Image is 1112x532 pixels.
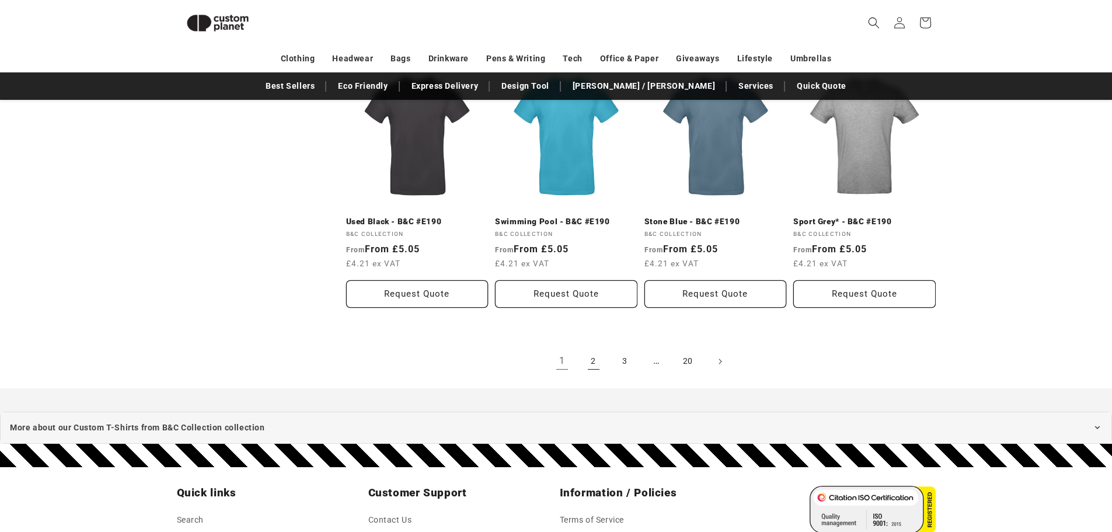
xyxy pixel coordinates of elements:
a: Page 20 [675,349,701,374]
img: Custom Planet [177,5,259,41]
a: Umbrellas [790,48,831,69]
button: Request Quote [644,280,787,308]
a: Next page [707,349,733,374]
a: Quick Quote [791,76,852,96]
a: Headwear [332,48,373,69]
h2: Information / Policies [560,486,744,500]
a: Contact Us [368,513,412,530]
a: Lifestyle [737,48,773,69]
a: Search [177,513,204,530]
a: Page 1 [549,349,575,374]
a: Drinkware [428,48,469,69]
iframe: Chat Widget [917,406,1112,532]
a: Office & Paper [600,48,658,69]
a: Eco Friendly [332,76,393,96]
a: Bags [391,48,410,69]
span: … [644,349,670,374]
span: More about our Custom T-Shirts from B&C Collection collection [10,420,265,435]
a: [PERSON_NAME] / [PERSON_NAME] [567,76,721,96]
button: Request Quote [495,280,637,308]
h2: Customer Support [368,486,553,500]
a: Giveaways [676,48,719,69]
nav: Pagination [346,349,936,374]
button: Request Quote [346,280,489,308]
button: Request Quote [793,280,936,308]
a: Express Delivery [406,76,484,96]
a: Design Tool [496,76,555,96]
h2: Quick links [177,486,361,500]
a: Pens & Writing [486,48,545,69]
a: Sport Grey* - B&C #E190 [793,217,936,227]
summary: Search [861,10,887,36]
a: Clothing [281,48,315,69]
a: Page 3 [612,349,638,374]
a: Page 2 [581,349,606,374]
a: Services [733,76,779,96]
a: Swimming Pool - B&C #E190 [495,217,637,227]
a: Tech [563,48,582,69]
a: Best Sellers [260,76,320,96]
a: Stone Blue - B&C #E190 [644,217,787,227]
a: Used Black - B&C #E190 [346,217,489,227]
a: Terms of Service [560,513,625,530]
